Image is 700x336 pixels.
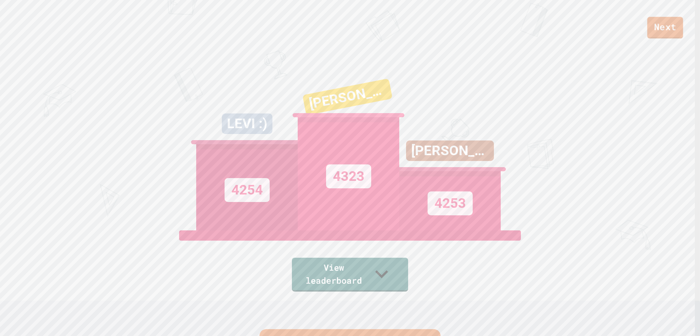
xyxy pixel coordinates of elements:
div: 4323 [326,164,371,188]
div: 4253 [428,191,473,215]
div: [PERSON_NAME] [302,78,393,115]
a: View leaderboard [292,258,408,292]
div: LEVI :) [222,113,272,134]
a: Next [647,17,683,39]
div: 4254 [225,178,270,202]
div: [PERSON_NAME] [406,140,494,161]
